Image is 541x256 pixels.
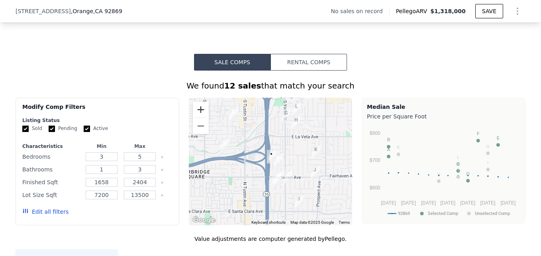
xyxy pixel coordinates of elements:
[339,220,350,224] a: Terms (opens in new tab)
[16,7,71,15] span: [STREET_ADDRESS]
[226,104,241,124] div: 339 S Greengrove Dr
[22,177,81,188] div: Finished Sqft
[264,147,279,167] div: 762 S Breezy Way
[367,103,520,111] div: Median Sale
[457,161,460,166] text: C
[16,80,525,91] div: We found that match your search
[193,118,209,134] button: Zoom out
[281,167,296,187] div: 13061 Rosalind Dr
[22,143,81,150] div: Characteristics
[437,172,440,177] text: H
[22,103,172,117] div: Modify Comp Filters
[269,168,284,188] div: 13082 Ethelbee Way
[477,131,480,136] text: F
[191,215,217,225] a: Open this area in Google Maps (opens a new window)
[467,171,470,176] text: D
[398,211,410,216] text: 92869
[457,155,459,160] text: L
[397,145,400,150] text: K
[22,208,69,216] button: Edit all filters
[381,200,396,206] text: [DATE]
[510,3,525,19] button: Show Options
[161,181,164,184] button: Clear
[475,211,510,216] text: Unselected Comp
[497,136,500,140] text: E
[49,125,77,132] label: Pending
[387,147,390,152] text: A
[122,143,157,150] div: Max
[22,189,81,201] div: Lot Size Sqft
[290,220,334,224] span: Map data ©2025 Google
[84,126,90,132] input: Active
[370,158,380,163] text: $700
[396,7,431,15] span: Pellego ARV
[428,211,458,216] text: Selected Comp
[370,185,380,191] text: $600
[401,200,416,206] text: [DATE]
[22,125,42,132] label: Sold
[270,151,286,171] div: 803 S Lowry St
[460,200,475,206] text: [DATE]
[387,137,390,142] text: B
[161,168,164,171] button: Clear
[271,169,286,189] div: 13081 Fairmont Way
[308,142,323,162] div: 3101 E Garnet Ln
[84,125,108,132] label: Active
[307,163,322,183] div: 13022 Flint Dr
[191,215,217,225] img: Google
[367,122,520,222] svg: A chart.
[49,126,55,132] input: Pending
[421,200,436,206] text: [DATE]
[22,151,81,162] div: Bedrooms
[367,111,520,122] div: Price per Square Foot
[161,194,164,197] button: Clear
[22,117,172,124] div: Listing Status
[501,200,516,206] text: [DATE]
[71,7,122,15] span: , Orange
[270,54,347,71] button: Rental Comps
[22,164,81,175] div: Bathrooms
[292,192,307,212] div: 13402 Wheeler Pl
[194,54,270,71] button: Sale Comps
[288,113,304,133] div: 418 S Wheeler Pl
[370,130,380,136] text: $800
[161,156,164,159] button: Clear
[475,4,503,18] button: SAVE
[16,235,525,243] div: Value adjustments are computer generated by Pellego .
[487,160,488,165] text: I
[331,7,389,15] div: No sales on record
[480,200,496,206] text: [DATE]
[224,81,261,91] strong: 12 sales
[440,200,455,206] text: [DATE]
[93,8,122,14] span: , CA 92869
[278,106,294,126] div: 2506 E Roberta Dr
[84,143,119,150] div: Min
[430,8,466,14] span: $1,318,000
[193,102,209,118] button: Zoom in
[486,144,490,149] text: G
[217,135,232,155] div: 1248 E Fairway Dr
[22,126,29,132] input: Sold
[251,220,286,225] button: Keyboard shortcuts
[457,167,459,172] text: J
[289,99,304,119] div: 2717 E Palmyra Ave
